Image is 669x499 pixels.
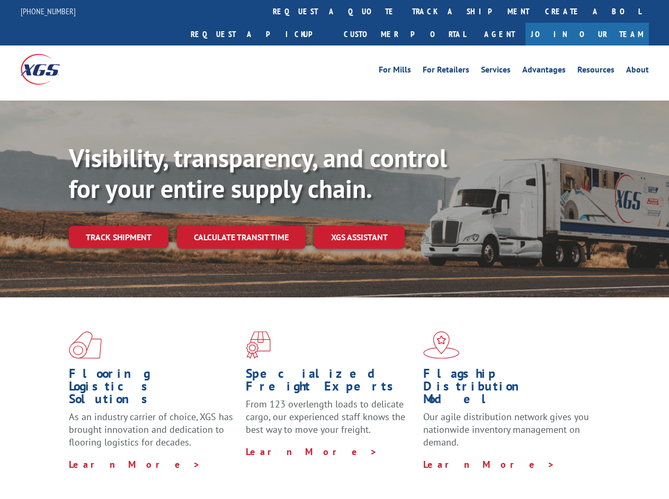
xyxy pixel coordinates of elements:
[69,367,238,411] h1: Flooring Logistics Solutions
[246,367,415,398] h1: Specialized Freight Experts
[246,331,271,359] img: xgs-icon-focused-on-flooring-red
[246,398,415,445] p: From 123 overlength loads to delicate cargo, our experienced staff knows the best way to move you...
[314,226,405,249] a: XGS ASSISTANT
[69,226,168,248] a: Track shipment
[183,23,336,46] a: Request a pickup
[423,66,469,77] a: For Retailers
[522,66,566,77] a: Advantages
[69,411,233,448] span: As an industry carrier of choice, XGS has brought innovation and dedication to flooring logistics...
[379,66,411,77] a: For Mills
[246,446,378,458] a: Learn More >
[177,226,306,249] a: Calculate transit time
[21,6,76,16] a: [PHONE_NUMBER]
[481,66,511,77] a: Services
[423,458,555,470] a: Learn More >
[69,458,201,470] a: Learn More >
[336,23,474,46] a: Customer Portal
[423,367,592,411] h1: Flagship Distribution Model
[525,23,649,46] a: Join Our Team
[69,331,102,359] img: xgs-icon-total-supply-chain-intelligence-red
[69,141,447,205] b: Visibility, transparency, and control for your entire supply chain.
[626,66,649,77] a: About
[577,66,614,77] a: Resources
[423,411,589,448] span: Our agile distribution network gives you nationwide inventory management on demand.
[423,331,460,359] img: xgs-icon-flagship-distribution-model-red
[474,23,525,46] a: Agent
